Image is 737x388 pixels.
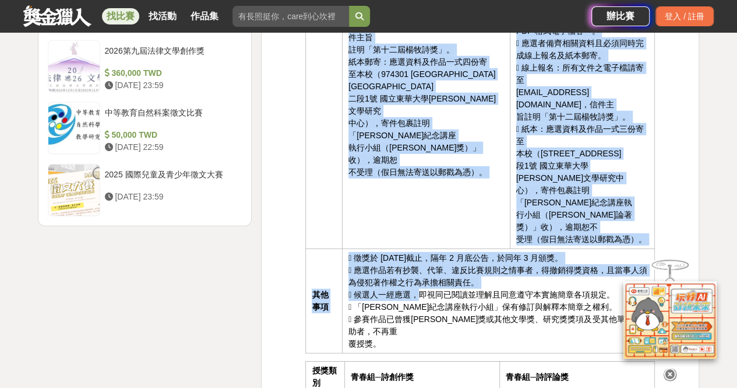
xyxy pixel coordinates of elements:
[312,366,336,387] strong: 授獎類別
[655,6,714,26] div: 登入 / 註冊
[105,191,238,203] div: [DATE] 23:59
[105,107,238,129] div: 中等教育自然科案徵文比賽
[623,281,717,359] img: d2146d9a-e6f6-4337-9592-8cefde37ba6b.png
[105,79,238,92] div: [DATE] 23:59
[343,249,655,354] td:  徵獎於 [DATE]截止，隔年 2 月底公告，於同年 3 月頒獎。  應選作品若有抄襲、代筆、違反比賽規則之情事者，得撤銷得獎資格，且當事人須 為侵犯著作權之行為承擔相關責任。  候選人...
[232,6,349,27] input: 有長照挺你，care到心坎裡！青春出手，拍出照顧 影音徵件活動
[48,40,242,93] a: 2026第九屆法律文學創作獎 360,000 TWD [DATE] 23:59
[105,45,238,67] div: 2026第九屆法律文學創作獎
[105,141,238,153] div: [DATE] 22:59
[105,169,238,191] div: 2025 國際兒童及青少年徵文大賽
[105,67,238,79] div: 360,000 TWD
[48,164,242,216] a: 2025 國際兒童及青少年徵文大賽 [DATE] 23:59
[48,102,242,155] a: 中等教育自然科案徵文比賽 50,000 TWD [DATE] 22:59
[102,8,139,25] a: 找比賽
[351,372,414,382] strong: 青春組─詩創作獎
[591,6,650,26] a: 辦比賽
[312,290,328,312] strong: 其他事項
[105,129,238,141] div: 50,000 TWD
[186,8,223,25] a: 作品集
[144,8,181,25] a: 找活動
[506,372,569,382] strong: 青春組─詩評論獎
